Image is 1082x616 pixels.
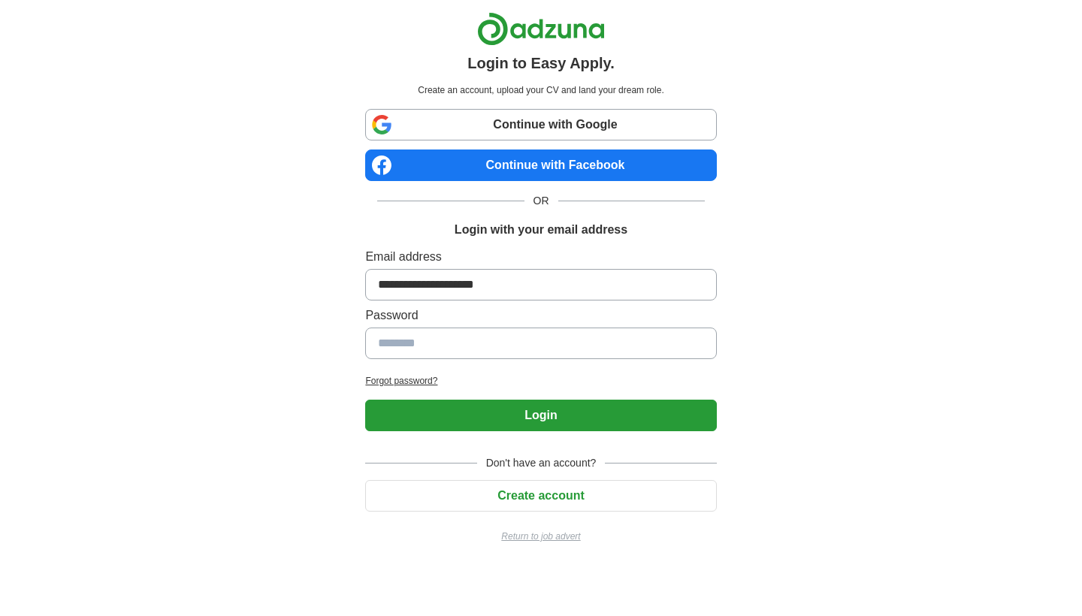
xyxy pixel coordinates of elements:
span: OR [524,193,558,209]
span: Don't have an account? [477,455,606,471]
a: Continue with Facebook [365,149,716,181]
label: Password [365,306,716,325]
a: Return to job advert [365,530,716,543]
label: Email address [365,248,716,266]
h1: Login with your email address [455,221,627,239]
p: Create an account, upload your CV and land your dream role. [368,83,713,97]
button: Login [365,400,716,431]
a: Create account [365,489,716,502]
button: Create account [365,480,716,512]
a: Continue with Google [365,109,716,140]
a: Forgot password? [365,374,716,388]
img: Adzuna logo [477,12,605,46]
h1: Login to Easy Apply. [467,52,615,74]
